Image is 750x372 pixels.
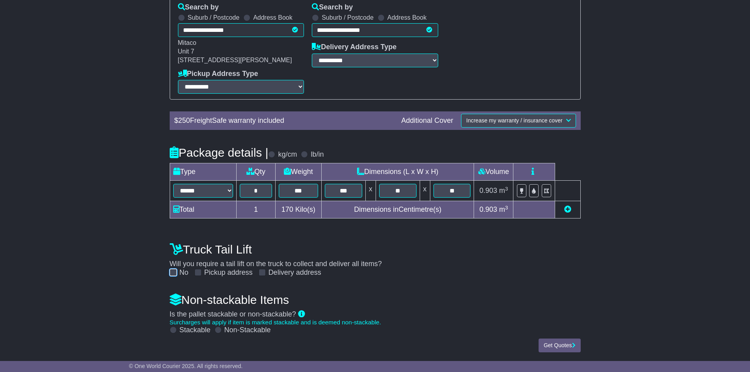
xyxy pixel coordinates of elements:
label: Address Book [253,14,293,21]
td: Weight [275,163,321,181]
h4: Truck Tail Lift [170,243,581,256]
h4: Non-stackable Items [170,293,581,306]
label: Suburb / Postcode [188,14,240,21]
span: 170 [281,205,293,213]
td: Total [170,201,236,218]
label: Address Book [387,14,427,21]
label: lb/in [311,150,324,159]
td: x [365,181,376,201]
label: Search by [312,3,353,12]
div: Surcharges will apply if item is marked stackable and is deemed non-stackable. [170,319,581,326]
td: 1 [236,201,275,218]
label: Pickup Address Type [178,70,258,78]
label: Non-Stackable [224,326,271,335]
sup: 3 [505,205,508,211]
sup: 3 [505,186,508,192]
td: x [420,181,430,201]
span: 250 [178,117,190,124]
label: kg/cm [278,150,297,159]
span: m [499,205,508,213]
span: 0.903 [480,205,497,213]
span: Unit 7 [178,48,194,55]
label: Pickup address [204,268,253,277]
td: Kilo(s) [275,201,321,218]
label: Suburb / Postcode [322,14,374,21]
div: $ FreightSafe warranty included [170,117,398,125]
div: Additional Cover [397,117,457,125]
td: Dimensions (L x W x H) [321,163,474,181]
label: No [180,268,189,277]
label: Delivery address [269,268,321,277]
td: Type [170,163,236,181]
td: Volume [474,163,513,181]
span: © One World Courier 2025. All rights reserved. [129,363,243,369]
span: Increase my warranty / insurance cover [466,117,562,124]
td: Qty [236,163,275,181]
label: Stackable [180,326,211,335]
h4: Package details | [170,146,269,159]
button: Increase my warranty / insurance cover [461,114,576,128]
span: Mitaco [178,39,196,46]
a: Add new item [564,205,571,213]
span: Is the pallet stackable or non-stackable? [170,310,296,318]
span: [STREET_ADDRESS][PERSON_NAME] [178,57,292,63]
td: Dimensions in Centimetre(s) [321,201,474,218]
button: Get Quotes [539,339,581,352]
div: Will you require a tail lift on the truck to collect and deliver all items? [166,239,585,277]
span: 0.903 [480,187,497,194]
span: m [499,187,508,194]
label: Delivery Address Type [312,43,396,52]
label: Search by [178,3,219,12]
